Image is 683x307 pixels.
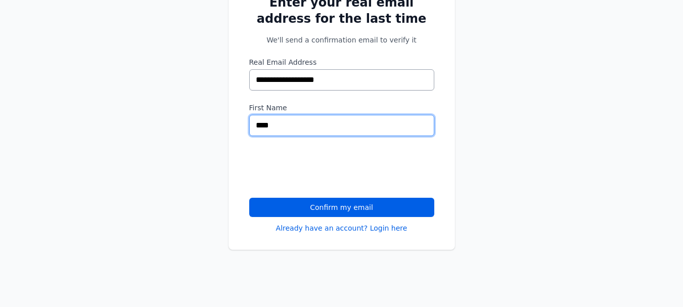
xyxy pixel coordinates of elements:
iframe: reCAPTCHA [249,148,403,188]
label: First Name [249,103,434,113]
label: Real Email Address [249,57,434,67]
button: Confirm my email [249,198,434,217]
p: We'll send a confirmation email to verify it [249,35,434,45]
a: Already have an account? Login here [276,223,407,233]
